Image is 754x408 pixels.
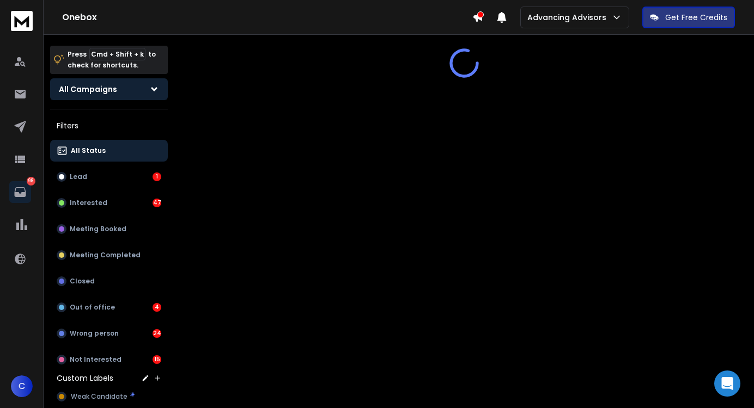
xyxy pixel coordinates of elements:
[70,329,119,338] p: Wrong person
[71,392,127,401] span: Weak Candidate
[27,177,35,186] p: 98
[50,192,168,214] button: Interested47
[70,303,115,312] p: Out of office
[153,303,161,312] div: 4
[70,225,126,233] p: Meeting Booked
[70,172,87,181] p: Lead
[50,244,168,266] button: Meeting Completed
[11,375,33,397] button: C
[70,251,141,259] p: Meeting Completed
[71,146,106,155] p: All Status
[70,277,95,286] p: Closed
[59,84,117,95] h1: All Campaigns
[153,355,161,364] div: 15
[50,270,168,292] button: Closed
[665,12,727,23] p: Get Free Credits
[50,323,168,344] button: Wrong person24
[68,49,156,71] p: Press to check for shortcuts.
[50,118,168,133] h3: Filters
[50,166,168,188] button: Lead1
[11,11,33,31] img: logo
[50,218,168,240] button: Meeting Booked
[9,181,31,203] a: 98
[50,349,168,370] button: Not Interested15
[527,12,611,23] p: Advancing Advisors
[70,355,121,364] p: Not Interested
[153,199,161,207] div: 47
[714,370,740,397] div: Open Intercom Messenger
[50,78,168,100] button: All Campaigns
[642,7,735,28] button: Get Free Credits
[57,373,113,384] h3: Custom Labels
[62,11,472,24] h1: Onebox
[50,386,168,407] button: Weak Candidate
[70,199,107,207] p: Interested
[153,172,161,181] div: 1
[50,296,168,318] button: Out of office4
[50,140,168,162] button: All Status
[89,48,145,60] span: Cmd + Shift + k
[153,329,161,338] div: 24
